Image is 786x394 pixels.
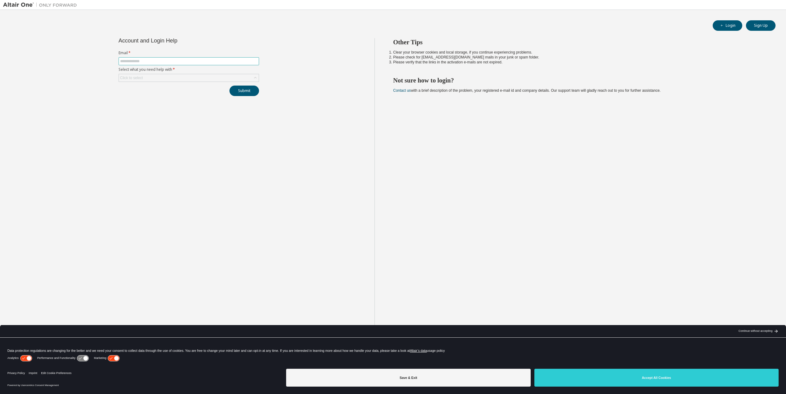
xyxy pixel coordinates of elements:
li: Clear your browser cookies and local storage, if you continue experiencing problems. [393,50,765,55]
h2: Not sure how to login? [393,76,765,84]
label: Email [119,50,259,55]
h2: Other Tips [393,38,765,46]
button: Login [713,20,742,31]
div: Click to select [120,75,143,80]
button: Sign Up [746,20,776,31]
div: Click to select [119,74,259,82]
button: Submit [229,86,259,96]
label: Select what you need help with [119,67,259,72]
div: Account and Login Help [119,38,231,43]
a: Contact us [393,88,411,93]
span: with a brief description of the problem, your registered e-mail id and company details. Our suppo... [393,88,661,93]
li: Please check for [EMAIL_ADDRESS][DOMAIN_NAME] mails in your junk or spam folder. [393,55,765,60]
img: Altair One [3,2,80,8]
li: Please verify that the links in the activation e-mails are not expired. [393,60,765,65]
